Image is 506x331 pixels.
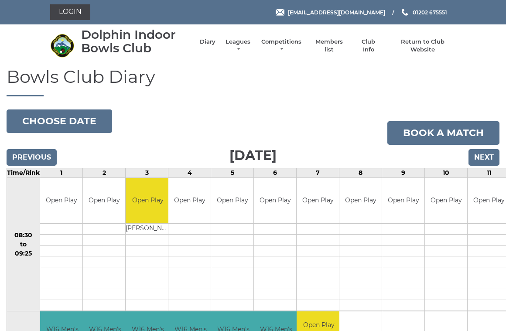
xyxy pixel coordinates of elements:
a: Competitions [260,38,302,54]
td: 1 [40,168,83,177]
a: Diary [200,38,215,46]
td: Open Play [382,178,424,224]
td: Open Play [339,178,382,224]
a: Club Info [356,38,381,54]
td: 6 [254,168,297,177]
img: Phone us [402,9,408,16]
img: Email [276,9,284,16]
td: 2 [83,168,126,177]
td: [PERSON_NAME] [126,224,170,235]
td: 08:30 to 09:25 [7,177,40,311]
td: Time/Rink [7,168,40,177]
td: 4 [168,168,211,177]
td: Open Play [211,178,253,224]
td: Open Play [40,178,82,224]
td: 5 [211,168,254,177]
a: Phone us 01202 675551 [400,8,447,17]
td: 9 [382,168,425,177]
input: Next [468,149,499,166]
a: Login [50,4,90,20]
a: Book a match [387,121,499,145]
td: Open Play [83,178,125,224]
a: Members list [311,38,347,54]
td: Open Play [254,178,296,224]
a: Return to Club Website [390,38,456,54]
a: Leagues [224,38,252,54]
div: Dolphin Indoor Bowls Club [81,28,191,55]
td: Open Play [425,178,467,224]
td: 10 [425,168,468,177]
span: [EMAIL_ADDRESS][DOMAIN_NAME] [288,9,385,15]
td: 8 [339,168,382,177]
h1: Bowls Club Diary [7,67,499,96]
button: Choose date [7,109,112,133]
td: 7 [297,168,339,177]
span: 01202 675551 [413,9,447,15]
td: Open Play [297,178,339,224]
img: Dolphin Indoor Bowls Club [50,34,74,58]
a: Email [EMAIL_ADDRESS][DOMAIN_NAME] [276,8,385,17]
td: Open Play [168,178,211,224]
input: Previous [7,149,57,166]
td: 3 [126,168,168,177]
td: Open Play [126,178,170,224]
